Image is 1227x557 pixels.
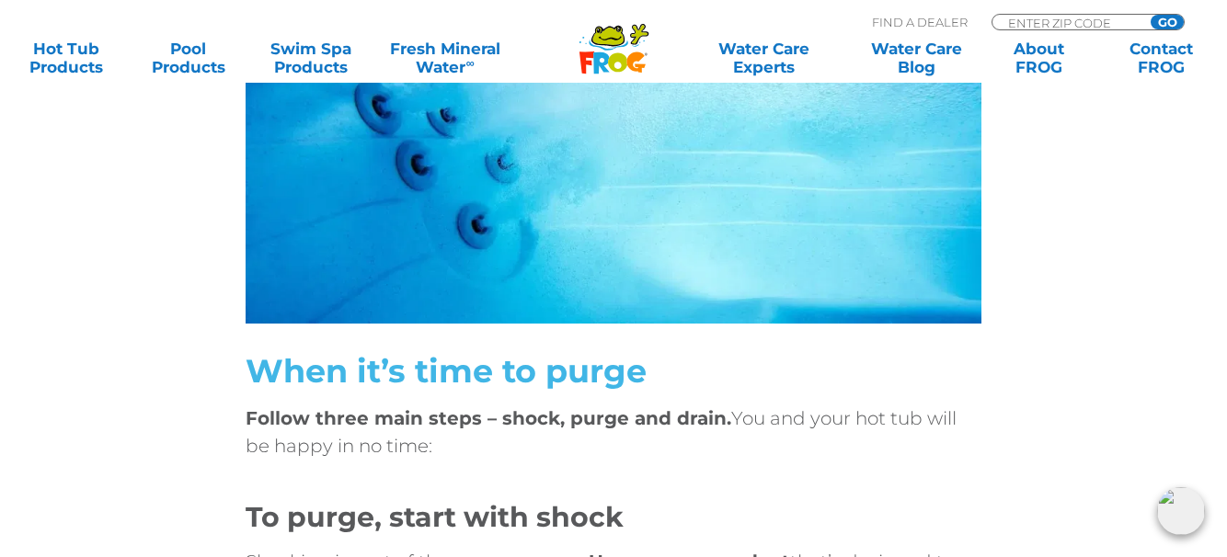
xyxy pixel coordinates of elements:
[1151,15,1184,29] input: GO
[1006,15,1130,30] input: Zip Code Form
[18,40,114,76] a: Hot TubProducts
[246,407,731,429] strong: Follow three main steps – shock, purge and drain.
[246,502,981,533] h1: To purge, start with shock
[141,40,236,76] a: PoolProducts
[263,40,359,76] a: Swim SpaProducts
[1113,40,1209,76] a: ContactFROG
[1157,487,1205,535] img: openIcon
[872,14,968,30] p: Find A Dealer
[465,56,474,70] sup: ∞
[868,40,964,76] a: Water CareBlog
[246,351,647,391] span: When it’s time to purge
[991,40,1086,76] a: AboutFROG
[385,40,504,76] a: Fresh MineralWater∞
[686,40,841,76] a: Water CareExperts
[246,404,981,460] p: You and your hot tub will be happy in no time:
